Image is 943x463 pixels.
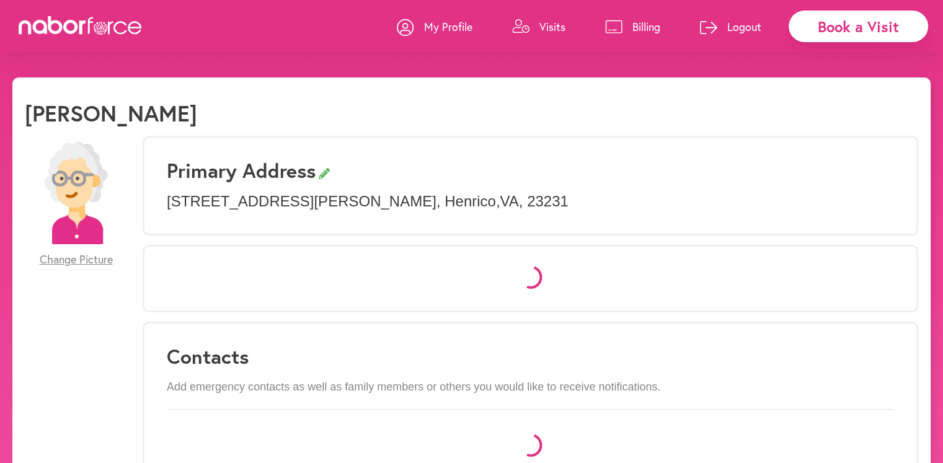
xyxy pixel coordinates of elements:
h3: Primary Address [167,159,894,182]
p: Logout [727,19,761,34]
h1: [PERSON_NAME] [25,100,197,126]
h3: Contacts [167,345,894,368]
a: Logout [700,8,761,45]
p: Billing [632,19,660,34]
p: My Profile [424,19,472,34]
p: Add emergency contacts as well as family members or others you would like to receive notifications. [167,381,894,394]
a: Visits [512,8,565,45]
div: Book a Visit [789,11,928,42]
span: Change Picture [40,253,113,267]
p: [STREET_ADDRESS][PERSON_NAME] , Henrico , VA , 23231 [167,193,894,211]
img: efc20bcf08b0dac87679abea64c1faab.png [25,142,127,244]
a: Billing [605,8,660,45]
a: My Profile [397,8,472,45]
p: Visits [539,19,565,34]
